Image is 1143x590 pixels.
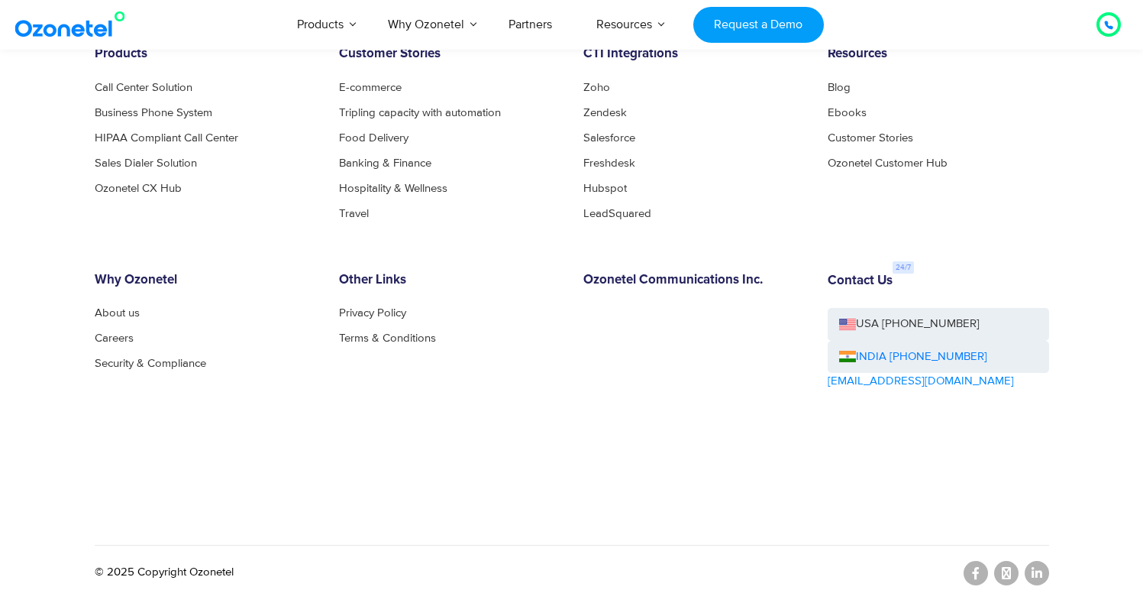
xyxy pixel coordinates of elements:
[839,351,856,362] img: ind-flag.png
[828,47,1049,62] h6: Resources
[583,107,627,118] a: Zendesk
[583,157,635,169] a: Freshdesk
[339,82,402,93] a: E-commerce
[339,132,408,144] a: Food Delivery
[95,564,234,582] p: © 2025 Copyright Ozonetel
[583,183,627,194] a: Hubspot
[95,47,316,62] h6: Products
[839,319,856,330] img: us-flag.png
[693,7,824,43] a: Request a Demo
[828,373,1014,391] a: [EMAIL_ADDRESS][DOMAIN_NAME]
[95,183,182,194] a: Ozonetel CX Hub
[95,273,316,288] h6: Why Ozonetel
[828,274,893,289] h6: Contact Us
[339,107,501,118] a: Tripling capacity with automation
[828,82,851,93] a: Blog
[339,273,560,288] h6: Other Links
[95,307,140,319] a: About us
[828,132,913,144] a: Customer Stories
[95,82,192,93] a: Call Center Solution
[828,308,1049,341] a: USA [PHONE_NUMBER]
[95,132,238,144] a: HIPAA Compliant Call Center
[339,183,447,194] a: Hospitality & Wellness
[95,358,206,369] a: Security & Compliance
[339,208,369,219] a: Travel
[828,157,948,169] a: Ozonetel Customer Hub
[339,47,560,62] h6: Customer Stories
[339,157,431,169] a: Banking & Finance
[95,107,212,118] a: Business Phone System
[583,47,805,62] h6: CTI Integrations
[583,82,610,93] a: Zoho
[583,208,651,219] a: LeadSquared
[95,332,134,344] a: Careers
[583,273,805,288] h6: Ozonetel Communications Inc.
[95,157,197,169] a: Sales Dialer Solution
[583,132,635,144] a: Salesforce
[339,332,436,344] a: Terms & Conditions
[828,107,867,118] a: Ebooks
[339,307,406,319] a: Privacy Policy
[839,348,987,366] a: INDIA [PHONE_NUMBER]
